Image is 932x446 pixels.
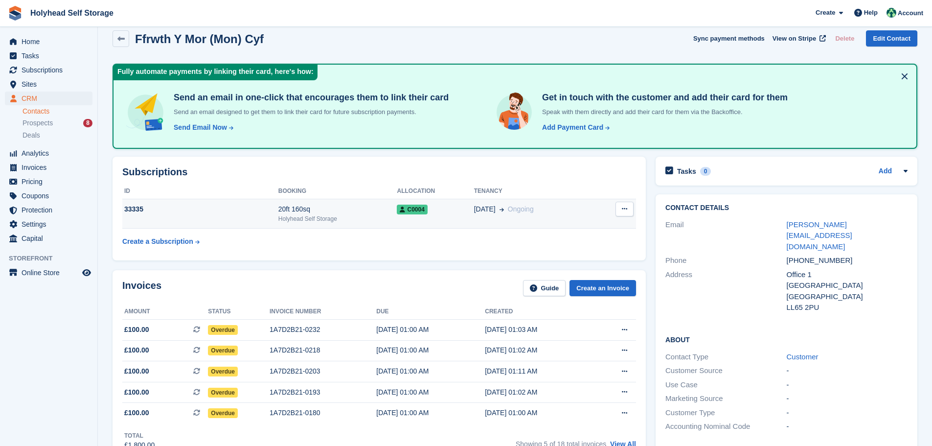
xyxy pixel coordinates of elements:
[787,352,818,361] a: Customer
[122,233,200,251] a: Create a Subscription
[787,220,852,251] a: [PERSON_NAME][EMAIL_ADDRESS][DOMAIN_NAME]
[270,304,376,320] th: Invoice number
[23,118,92,128] a: Prospects 8
[22,203,80,217] span: Protection
[538,122,611,133] a: Add Payment Card
[22,217,80,231] span: Settings
[485,366,593,376] div: [DATE] 01:11 AM
[769,30,828,47] a: View on Stripe
[397,205,427,214] span: C0004
[787,407,908,419] div: -
[665,379,786,391] div: Use Case
[376,408,485,418] div: [DATE] 01:00 AM
[787,269,908,281] div: Office 1
[665,204,908,212] h2: Contact Details
[22,77,80,91] span: Sites
[125,92,166,133] img: send-email-b5881ef4c8f827a638e46e229e590028c7e36e3a6c99d2365469aff88783de13.svg
[665,269,786,313] div: Address
[485,345,593,355] div: [DATE] 01:02 AM
[816,8,835,18] span: Create
[665,219,786,253] div: Email
[22,92,80,105] span: CRM
[208,304,270,320] th: Status
[787,302,908,313] div: LL65 2PU
[523,280,566,296] a: Guide
[787,365,908,376] div: -
[208,388,238,398] span: Overdue
[22,146,80,160] span: Analytics
[124,325,149,335] span: £100.00
[124,366,149,376] span: £100.00
[693,30,765,47] button: Sync payment methods
[135,32,264,46] h2: Ffrwth Y Mor (Mon) Cyf
[787,255,908,266] div: [PHONE_NUMBER]
[665,365,786,376] div: Customer Source
[270,366,376,376] div: 1A7D2B21-0203
[5,266,92,280] a: menu
[700,167,711,176] div: 0
[208,408,238,418] span: Overdue
[270,325,376,335] div: 1A7D2B21-0232
[485,387,593,398] div: [DATE] 01:02 AM
[22,189,80,203] span: Coupons
[270,387,376,398] div: 1A7D2B21-0193
[114,65,318,80] div: Fully automate payments by linking their card, here's how:
[122,166,636,178] h2: Subscriptions
[898,8,923,18] span: Account
[508,205,534,213] span: Ongoing
[376,387,485,398] div: [DATE] 01:00 AM
[22,232,80,245] span: Capital
[879,166,892,177] a: Add
[26,5,117,21] a: Holyhead Self Storage
[887,8,896,18] img: Graham Wood
[494,92,534,132] img: get-in-touch-e3e95b6451f4e49772a6039d3abdde126589d6f45a760754adfa51be33bf0f70.svg
[376,345,485,355] div: [DATE] 01:00 AM
[376,366,485,376] div: [DATE] 01:00 AM
[677,167,696,176] h2: Tasks
[665,421,786,432] div: Accounting Nominal Code
[270,408,376,418] div: 1A7D2B21-0180
[5,49,92,63] a: menu
[787,393,908,404] div: -
[23,130,92,141] a: Deals
[665,407,786,419] div: Customer Type
[665,334,908,344] h2: About
[538,107,788,117] p: Speak with them directly and add their card for them via the Backoffice.
[278,214,397,223] div: Holyhead Self Storage
[538,92,788,103] h4: Get in touch with the customer and add their card for them
[22,63,80,77] span: Subscriptions
[5,217,92,231] a: menu
[122,204,278,214] div: 33335
[665,352,786,363] div: Contact Type
[474,184,595,199] th: Tenancy
[22,175,80,188] span: Pricing
[83,119,92,127] div: 8
[8,6,23,21] img: stora-icon-8386f47178a22dfd0bd8f6a31ec36ba5ce8667c1dd55bd0f319d3a0aa187defe.svg
[376,304,485,320] th: Due
[569,280,636,296] a: Create an Invoice
[665,255,786,266] div: Phone
[278,184,397,199] th: Booking
[23,107,92,116] a: Contacts
[5,77,92,91] a: menu
[397,184,474,199] th: Allocation
[5,63,92,77] a: menu
[866,30,917,47] a: Edit Contact
[376,325,485,335] div: [DATE] 01:00 AM
[787,421,908,432] div: -
[208,325,238,335] span: Overdue
[122,184,278,199] th: ID
[22,266,80,280] span: Online Store
[5,92,92,105] a: menu
[831,30,858,47] button: Delete
[787,379,908,391] div: -
[81,267,92,279] a: Preview store
[22,49,80,63] span: Tasks
[5,146,92,160] a: menu
[124,431,155,440] div: Total
[5,35,92,48] a: menu
[208,346,238,355] span: Overdue
[542,122,603,133] div: Add Payment Card
[787,280,908,291] div: [GEOGRAPHIC_DATA]
[22,35,80,48] span: Home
